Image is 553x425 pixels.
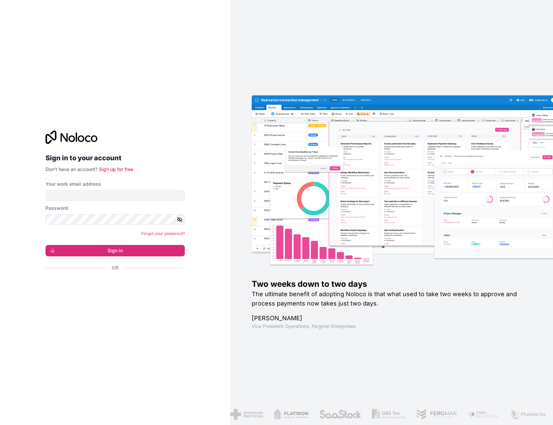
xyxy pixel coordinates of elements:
[46,205,68,211] label: Password
[468,409,499,420] img: /assets/fiera-fwj2N5v4.png
[416,409,457,420] img: /assets/fergmar-CudnrXN5.png
[510,409,546,420] img: /assets/phoenix-BREaitsQ.png
[252,289,532,308] h2: The ultimate benefit of adopting Noloco is that what used to take two weeks to approve and proces...
[252,279,532,289] h1: Two weeks down to two days
[252,314,532,323] h1: [PERSON_NAME]
[112,264,118,271] span: Or
[46,245,185,256] button: Sign in
[46,214,185,225] input: Password
[230,409,263,420] img: /assets/american-red-cross-BAupjrZR.png
[46,190,185,201] input: Email address
[274,409,309,420] img: /assets/flatiron-C8eUkumj.png
[252,323,532,330] h1: Vice President Operations , Fergmar Enterprises
[99,166,133,172] a: Sign up for free
[46,181,101,187] label: Your work email address
[372,409,406,420] img: /assets/gbstax-C-GtDUiK.png
[46,166,97,172] span: Don't have an account?
[141,231,185,236] a: Forgot your password?
[319,409,361,420] img: /assets/saastock-C6Zbiodz.png
[46,152,185,164] h2: Sign in to your account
